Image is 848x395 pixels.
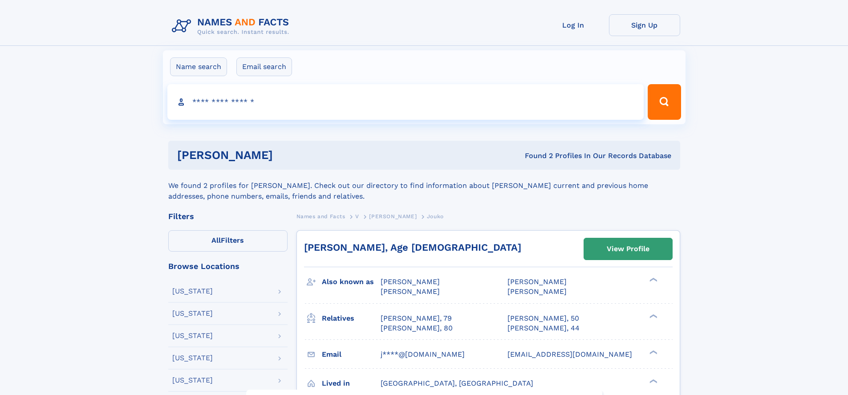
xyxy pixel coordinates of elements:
a: Sign Up [609,14,680,36]
a: [PERSON_NAME], 79 [381,314,452,323]
span: [GEOGRAPHIC_DATA], [GEOGRAPHIC_DATA] [381,379,533,387]
div: Found 2 Profiles In Our Records Database [399,151,671,161]
span: Jouko [427,213,444,220]
a: [PERSON_NAME], 44 [507,323,580,333]
img: Logo Names and Facts [168,14,296,38]
a: [PERSON_NAME], 50 [507,314,579,323]
a: V [355,211,359,222]
span: [PERSON_NAME] [507,287,567,296]
div: We found 2 profiles for [PERSON_NAME]. Check out our directory to find information about [PERSON_... [168,170,680,202]
span: All [211,236,221,244]
span: [PERSON_NAME] [381,287,440,296]
a: [PERSON_NAME], Age [DEMOGRAPHIC_DATA] [304,242,521,253]
h3: Lived in [322,376,381,391]
button: Search Button [648,84,681,120]
div: [US_STATE] [172,310,213,317]
span: [PERSON_NAME] [381,277,440,286]
div: [US_STATE] [172,354,213,362]
span: [EMAIL_ADDRESS][DOMAIN_NAME] [507,350,632,358]
a: [PERSON_NAME], 80 [381,323,453,333]
a: View Profile [584,238,672,260]
label: Filters [168,230,288,252]
h3: Also known as [322,274,381,289]
div: [US_STATE] [172,377,213,384]
label: Name search [170,57,227,76]
div: ❯ [647,277,658,283]
span: [PERSON_NAME] [369,213,417,220]
div: [US_STATE] [172,332,213,339]
input: search input [167,84,644,120]
h3: Email [322,347,381,362]
span: V [355,213,359,220]
label: Email search [236,57,292,76]
div: View Profile [607,239,649,259]
div: ❯ [647,349,658,355]
div: Browse Locations [168,262,288,270]
a: Names and Facts [296,211,345,222]
h3: Relatives [322,311,381,326]
div: [US_STATE] [172,288,213,295]
h1: [PERSON_NAME] [177,150,399,161]
a: [PERSON_NAME] [369,211,417,222]
span: [PERSON_NAME] [507,277,567,286]
div: ❯ [647,378,658,384]
div: Filters [168,212,288,220]
div: ❯ [647,313,658,319]
a: Log In [538,14,609,36]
